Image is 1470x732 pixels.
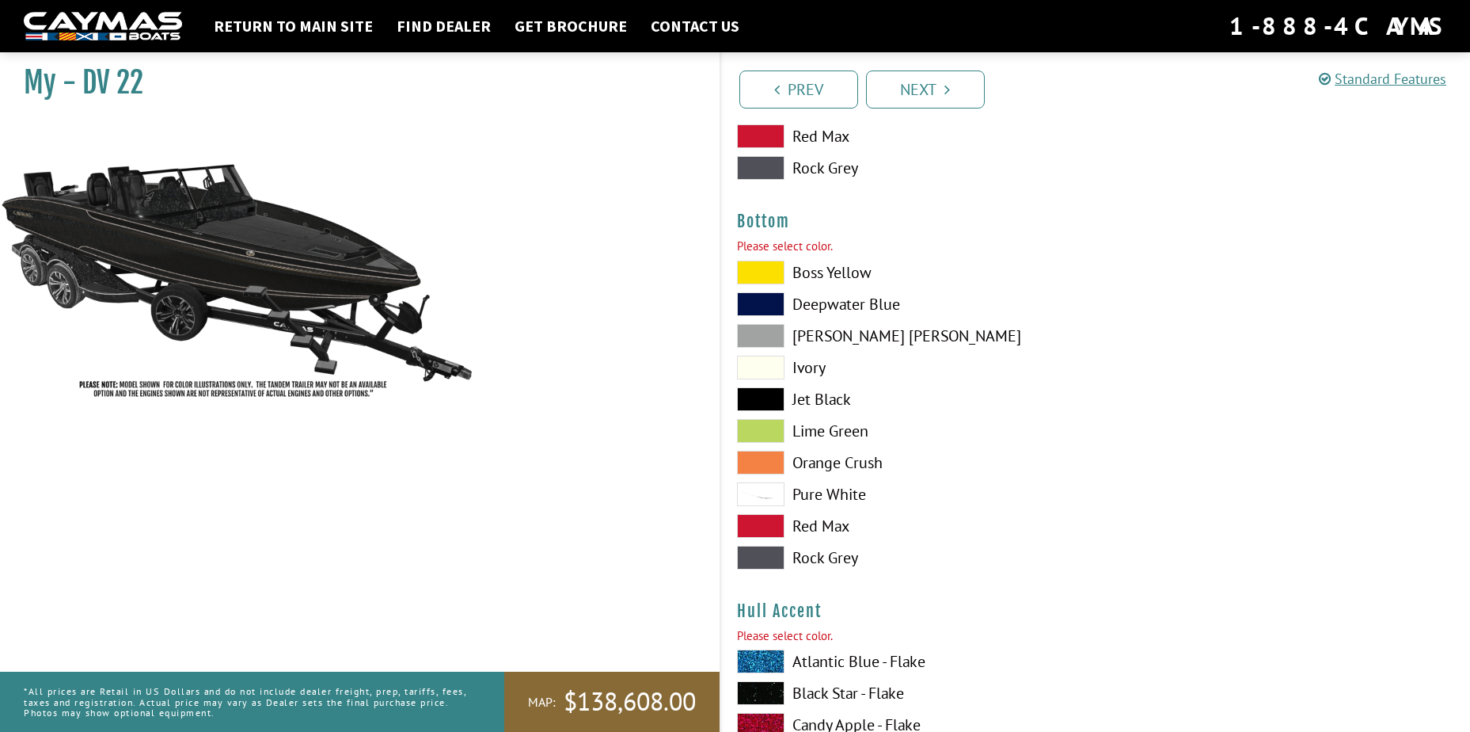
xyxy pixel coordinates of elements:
[737,261,1080,284] label: Boss Yellow
[737,650,1080,673] label: Atlantic Blue - Flake
[737,124,1080,148] label: Red Max
[737,292,1080,316] label: Deepwater Blue
[737,601,1455,621] h4: Hull Accent
[737,482,1080,506] label: Pure White
[389,16,499,36] a: Find Dealer
[504,672,720,732] a: MAP:$138,608.00
[737,546,1080,570] label: Rock Grey
[737,356,1080,379] label: Ivory
[206,16,381,36] a: Return to main site
[1319,70,1446,88] a: Standard Features
[564,685,696,719] span: $138,608.00
[737,238,1455,256] div: Please select color.
[737,419,1080,443] label: Lime Green
[739,71,858,109] a: Prev
[737,451,1080,475] label: Orange Crush
[507,16,635,36] a: Get Brochure
[737,627,1455,646] div: Please select color.
[737,212,1455,231] h4: Bottom
[24,12,182,41] img: white-logo-c9c8dbefe5ff5ceceb0f0178aa75bf4bb51f6bca0971e226c86eb53dfe498488.png
[643,16,747,36] a: Contact Us
[737,514,1080,538] label: Red Max
[737,387,1080,411] label: Jet Black
[737,156,1080,180] label: Rock Grey
[24,678,469,726] p: *All prices are Retail in US Dollars and do not include dealer freight, prep, tariffs, fees, taxe...
[866,71,985,109] a: Next
[737,681,1080,705] label: Black Star - Flake
[737,324,1080,348] label: [PERSON_NAME] [PERSON_NAME]
[24,65,680,101] h1: My - DV 22
[1229,9,1446,44] div: 1-888-4CAYMAS
[528,694,556,711] span: MAP:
